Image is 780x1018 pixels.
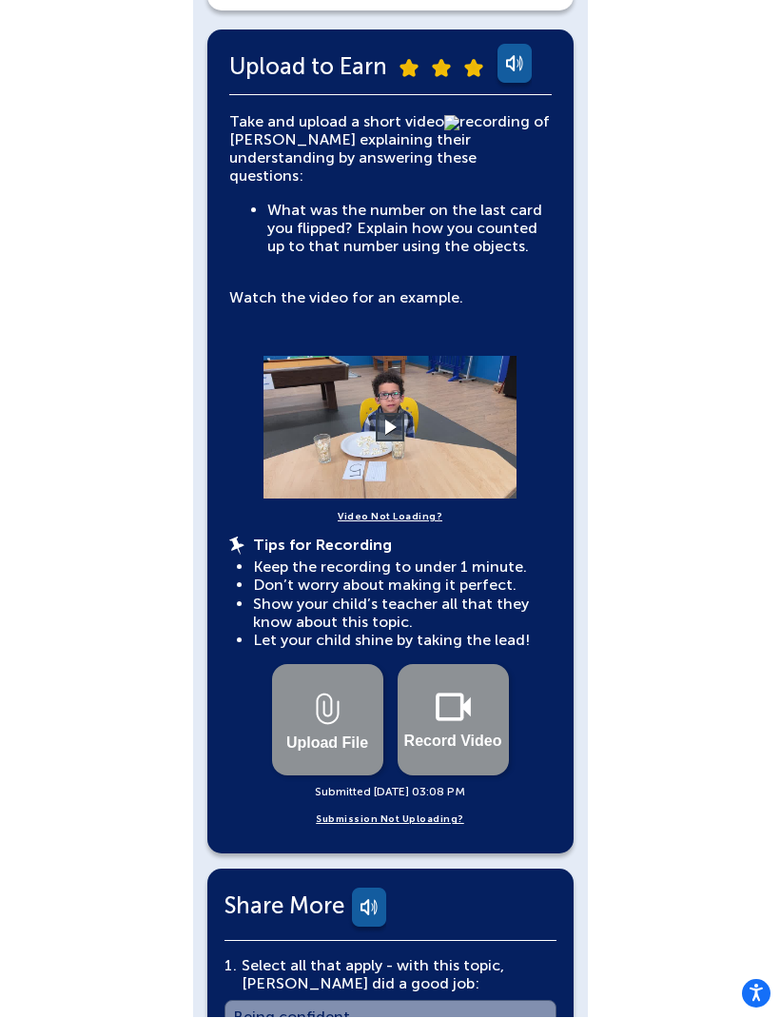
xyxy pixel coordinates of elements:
button: Upload File [272,665,383,776]
li: Let your child shine by taking the lead! [253,632,552,650]
span: Record Video [404,734,502,751]
div: Upload to Earn [229,45,552,96]
li: Show your child’s teacher all that they know about this topic. [253,596,552,632]
button: Record Video [398,665,509,776]
a: Submission Not Uploading? [316,812,464,830]
img: videocam.png [436,694,471,722]
span: . [233,957,237,975]
li: Don’t worry about making it perfect. [253,577,552,595]
li: Keep the recording to under 1 minute. [253,558,552,577]
a: Video Not Loading? [338,509,442,527]
strong: Tips for Recording [253,537,392,555]
img: submit-star.png [400,60,419,78]
span: 1 [224,957,232,975]
span: Submitted [DATE] 03:08 PM [315,784,465,802]
span: Share More [224,897,344,915]
p: Take and upload a short video recording of [PERSON_NAME] explaining their understanding by answer... [229,113,552,186]
img: attach.png [316,694,340,726]
span: What was the number on the last card you flipped? Explain how you counted up to that number using... [267,202,542,256]
main: Select all that apply - with this topic, [PERSON_NAME] did a good job: [242,957,552,993]
p: Watch the video for an example. [229,271,552,307]
span: Upload File [286,735,368,753]
img: video-icon.svg%22 [444,116,459,131]
img: submit-star.png [464,60,483,78]
img: submit-star.png [432,60,451,78]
